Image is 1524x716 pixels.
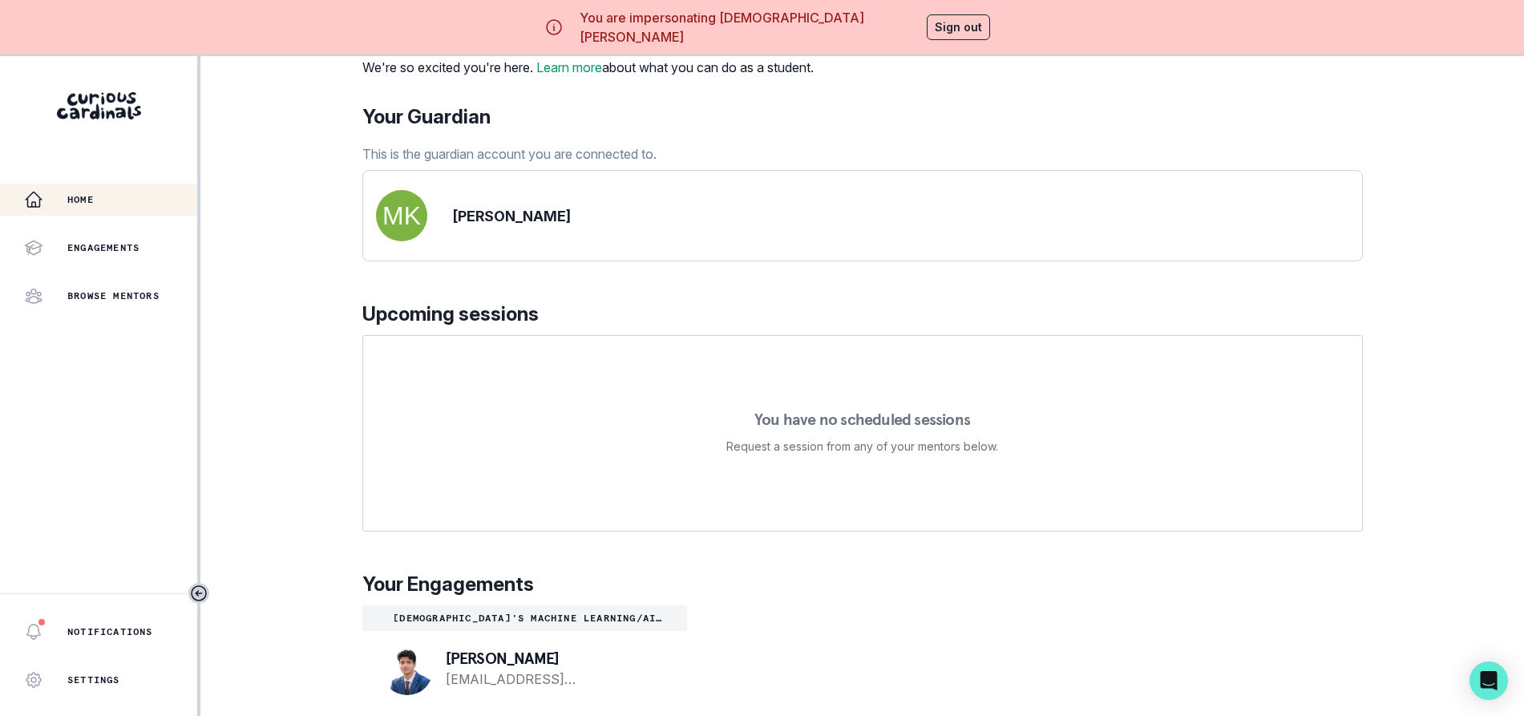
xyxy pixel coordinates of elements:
[67,674,120,686] p: Settings
[726,437,998,456] p: Request a session from any of your mentors below.
[453,205,571,227] p: [PERSON_NAME]
[362,570,1363,599] p: Your Engagements
[362,144,657,164] p: This is the guardian account you are connected to.
[67,289,160,302] p: Browse Mentors
[754,411,970,427] p: You have no scheduled sessions
[67,625,153,638] p: Notifications
[369,612,681,625] p: [DEMOGRAPHIC_DATA]'s Machine Learning/AI Passion Project
[536,59,602,75] a: Learn more
[188,583,209,604] button: Toggle sidebar
[67,241,139,254] p: Engagements
[362,58,814,77] p: We're so excited you're here. about what you can do as a student.
[67,193,94,206] p: Home
[57,92,141,119] img: Curious Cardinals Logo
[927,14,990,40] button: Sign out
[362,300,1363,329] p: Upcoming sessions
[446,650,661,666] p: [PERSON_NAME]
[376,190,427,241] img: svg
[580,8,920,47] p: You are impersonating [DEMOGRAPHIC_DATA][PERSON_NAME]
[1469,661,1508,700] div: Open Intercom Messenger
[446,669,661,689] a: [EMAIL_ADDRESS][DOMAIN_NAME]
[362,103,657,131] p: Your Guardian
